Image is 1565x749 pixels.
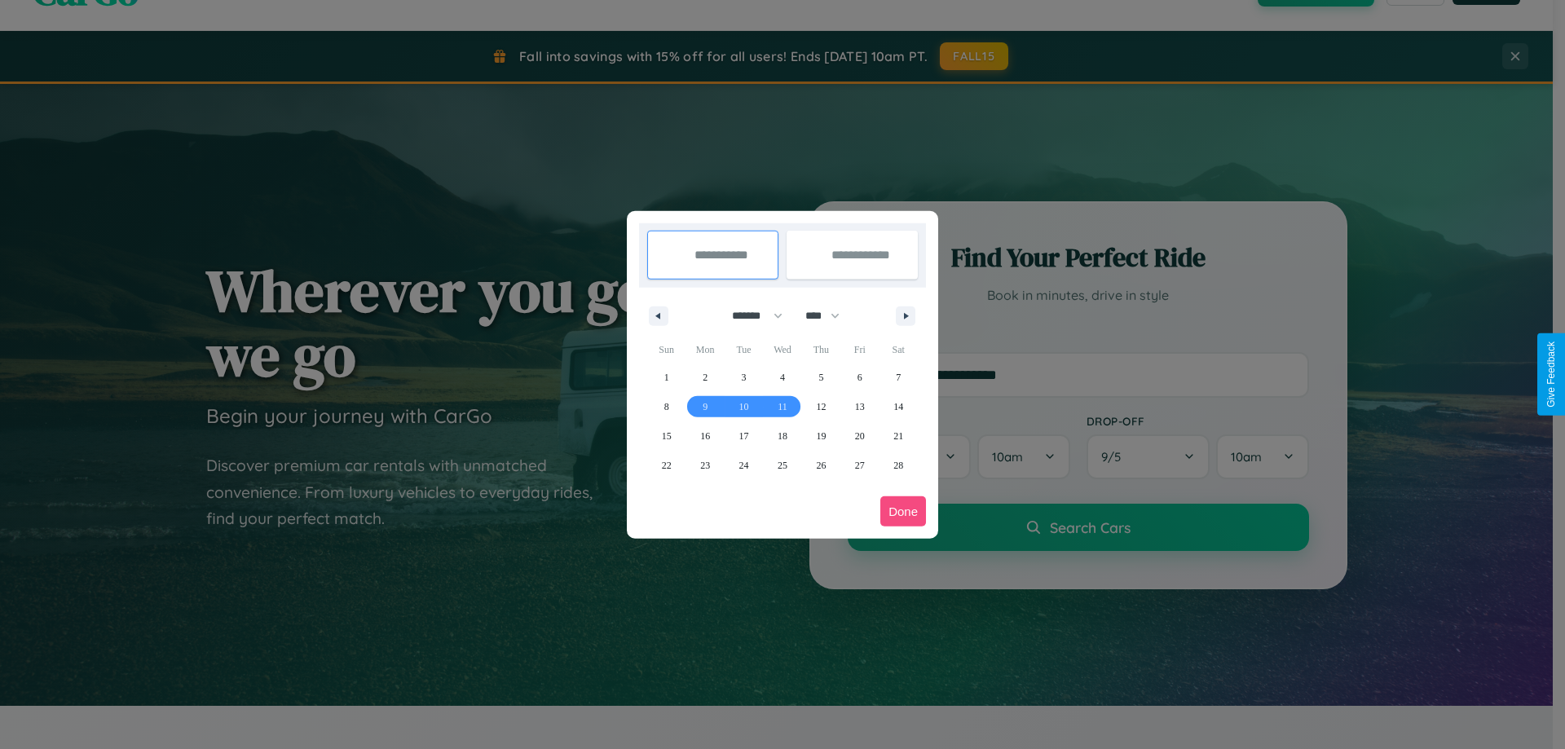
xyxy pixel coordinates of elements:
[802,421,840,451] button: 19
[647,421,686,451] button: 15
[893,392,903,421] span: 14
[703,392,708,421] span: 9
[879,363,918,392] button: 7
[802,363,840,392] button: 5
[816,451,826,480] span: 26
[739,451,749,480] span: 24
[802,451,840,480] button: 26
[647,392,686,421] button: 8
[725,363,763,392] button: 3
[763,451,801,480] button: 25
[802,337,840,363] span: Thu
[840,337,879,363] span: Fri
[840,392,879,421] button: 13
[686,363,724,392] button: 2
[703,363,708,392] span: 2
[739,421,749,451] span: 17
[763,392,801,421] button: 11
[778,451,787,480] span: 25
[686,421,724,451] button: 16
[840,363,879,392] button: 6
[725,421,763,451] button: 17
[700,421,710,451] span: 16
[893,421,903,451] span: 21
[664,363,669,392] span: 1
[686,337,724,363] span: Mon
[664,392,669,421] span: 8
[893,451,903,480] span: 28
[840,421,879,451] button: 20
[778,421,787,451] span: 18
[686,451,724,480] button: 23
[840,451,879,480] button: 27
[742,363,747,392] span: 3
[818,363,823,392] span: 5
[879,451,918,480] button: 28
[725,337,763,363] span: Tue
[816,392,826,421] span: 12
[662,421,672,451] span: 15
[879,337,918,363] span: Sat
[686,392,724,421] button: 9
[1545,341,1557,408] div: Give Feedback
[725,392,763,421] button: 10
[662,451,672,480] span: 22
[647,451,686,480] button: 22
[855,392,865,421] span: 13
[816,421,826,451] span: 19
[855,451,865,480] span: 27
[700,451,710,480] span: 23
[855,421,865,451] span: 20
[778,392,787,421] span: 11
[763,421,801,451] button: 18
[739,392,749,421] span: 10
[780,363,785,392] span: 4
[647,337,686,363] span: Sun
[880,496,926,527] button: Done
[802,392,840,421] button: 12
[879,392,918,421] button: 14
[857,363,862,392] span: 6
[647,363,686,392] button: 1
[725,451,763,480] button: 24
[763,337,801,363] span: Wed
[896,363,901,392] span: 7
[879,421,918,451] button: 21
[763,363,801,392] button: 4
